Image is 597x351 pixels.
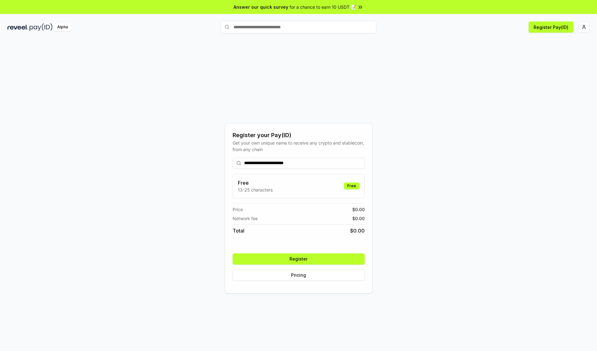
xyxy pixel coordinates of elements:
[233,131,365,140] div: Register your Pay(ID)
[7,23,28,31] img: reveel_dark
[352,206,365,213] span: $ 0.00
[233,206,243,213] span: Price
[234,4,288,10] span: Answer our quick survey
[350,227,365,234] span: $ 0.00
[233,227,244,234] span: Total
[233,140,365,153] div: Get your own unique name to receive any crypto and stablecoin, from any chain
[238,179,273,187] h3: Free
[54,23,71,31] div: Alpha
[344,182,359,189] div: Free
[233,270,365,281] button: Pricing
[233,215,258,222] span: Network fee
[529,21,573,33] button: Register Pay(ID)
[352,215,365,222] span: $ 0.00
[30,23,53,31] img: pay_id
[289,4,356,10] span: for a chance to earn 10 USDT 📝
[233,253,365,265] button: Register
[238,187,273,193] p: 13-25 characters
